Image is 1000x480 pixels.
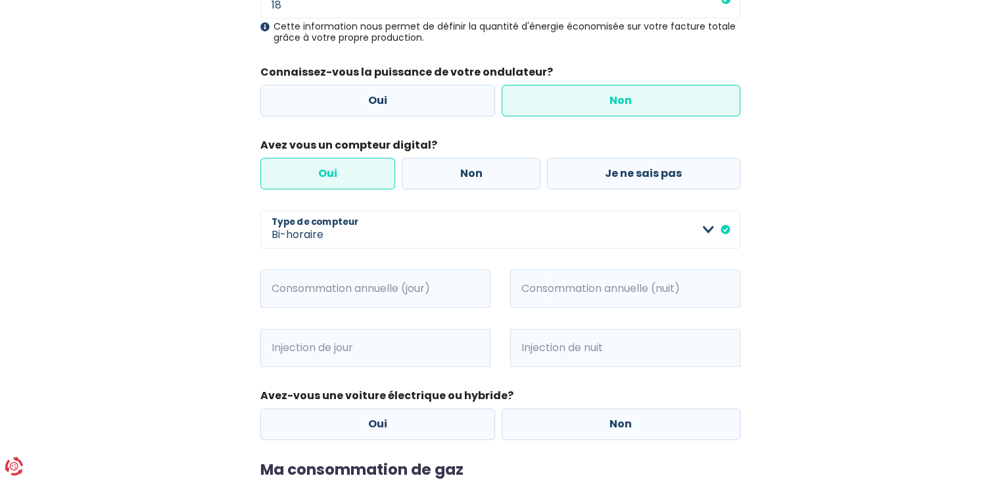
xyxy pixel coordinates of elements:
span: kWh [260,270,297,308]
h2: Ma consommation de gaz [260,461,740,479]
label: Oui [260,158,396,189]
div: Cette information nous permet de définir la quantité d'énergie économisée sur votre facture total... [260,21,740,43]
label: Non [502,408,740,440]
legend: Avez-vous une voiture électrique ou hybride? [260,388,740,408]
legend: Avez vous un compteur digital? [260,137,740,158]
label: Je ne sais pas [547,158,740,189]
label: Oui [260,408,496,440]
label: Non [502,85,740,116]
span: kWh [260,329,297,367]
legend: Connaissez-vous la puissance de votre ondulateur? [260,64,740,85]
label: Oui [260,85,496,116]
span: kWh [510,329,546,367]
span: kWh [510,270,546,308]
label: Non [402,158,540,189]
